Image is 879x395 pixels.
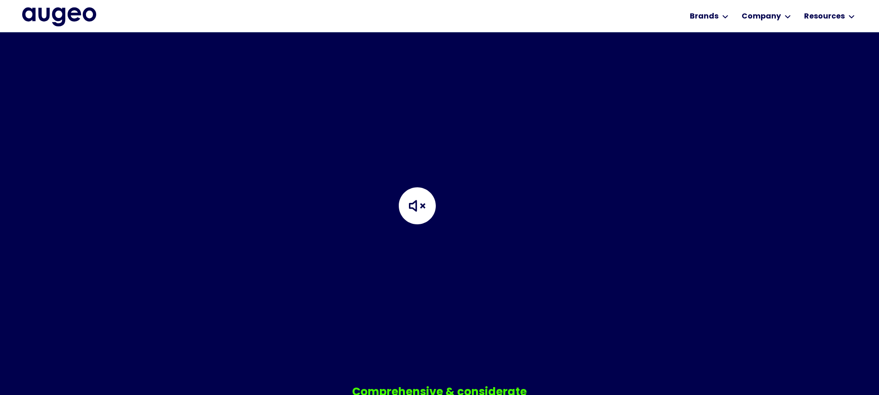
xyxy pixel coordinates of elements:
div: Resources [804,11,845,22]
div: Company [742,11,781,22]
img: Augeo's full logo in midnight blue. [22,7,96,26]
a: home [22,7,96,26]
div: Brands [690,11,718,22]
